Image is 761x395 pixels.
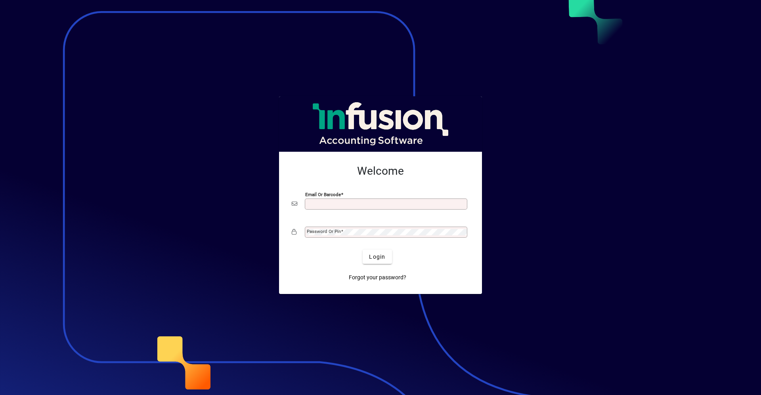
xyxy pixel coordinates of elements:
[363,250,392,264] button: Login
[307,229,341,234] mat-label: Password or Pin
[305,192,341,197] mat-label: Email or Barcode
[346,270,409,284] a: Forgot your password?
[349,273,406,282] span: Forgot your password?
[369,253,385,261] span: Login
[292,164,469,178] h2: Welcome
